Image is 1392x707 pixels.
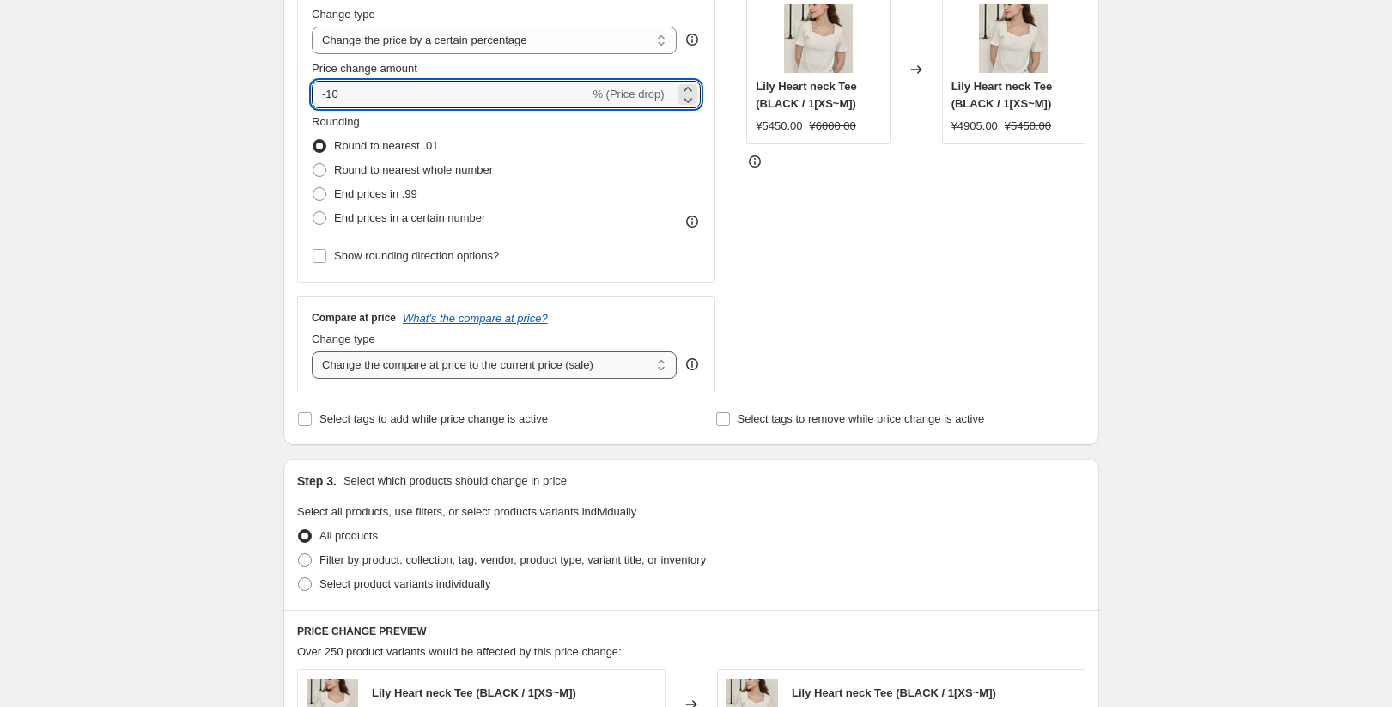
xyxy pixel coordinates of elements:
span: Lily Heart neck Tee (BLACK / 1[XS~M]) [951,80,1053,110]
span: Select all products, use filters, or select products variants individually [297,505,636,518]
strike: ¥6000.00 [810,118,856,135]
span: End prices in .99 [334,187,417,200]
span: Lily Heart neck Tee (BLACK / 1[XS~M]) [372,686,576,699]
span: Lily Heart neck Tee (BLACK / 1[XS~M]) [792,686,996,699]
span: Change type [312,8,375,21]
div: ¥5450.00 [756,118,802,135]
span: Rounding [312,115,360,128]
span: All products [319,529,378,542]
button: What's the compare at price? [403,312,548,325]
input: -15 [312,81,589,108]
span: End prices in a certain number [334,211,485,224]
div: help [684,31,701,48]
img: lily_ivory_12_80x.jpg [784,4,853,73]
span: % (Price drop) [593,88,664,101]
strike: ¥5450.00 [1005,118,1051,135]
span: Over 250 product variants would be affected by this price change: [297,645,622,658]
span: Filter by product, collection, tag, vendor, product type, variant title, or inventory [319,553,706,566]
img: lily_ivory_12_80x.jpg [979,4,1048,73]
h2: Step 3. [297,472,337,490]
span: Select tags to add while price change is active [319,412,548,425]
span: Round to nearest whole number [334,163,493,176]
div: help [684,356,701,373]
span: Select tags to remove while price change is active [738,412,985,425]
span: Change type [312,332,375,345]
span: Show rounding direction options? [334,249,499,262]
span: Lily Heart neck Tee (BLACK / 1[XS~M]) [756,80,857,110]
span: Select product variants individually [319,577,490,590]
p: Select which products should change in price [343,472,567,490]
div: ¥4905.00 [951,118,998,135]
span: Round to nearest .01 [334,139,438,152]
span: Price change amount [312,62,417,75]
h3: Compare at price [312,311,396,325]
h6: PRICE CHANGE PREVIEW [297,625,1085,638]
